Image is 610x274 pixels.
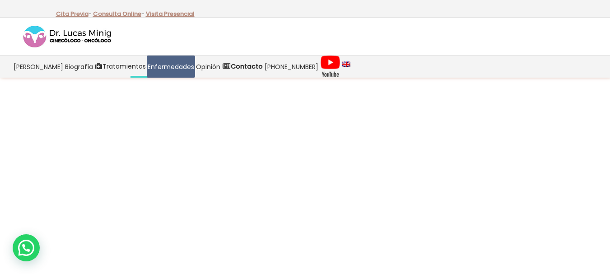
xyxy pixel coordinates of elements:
[13,56,64,78] a: [PERSON_NAME]
[319,56,341,78] a: Videos Youtube Ginecología
[147,56,195,78] a: Enfermedades
[342,61,350,67] img: language english
[64,56,94,78] a: Biografía
[93,8,144,20] p: -
[56,9,88,18] a: Cita Previa
[14,61,63,72] span: [PERSON_NAME]
[320,55,340,78] img: Videos Youtube Ginecología
[264,56,319,78] a: [PHONE_NUMBER]
[148,61,194,72] span: Enfermedades
[265,61,318,72] span: [PHONE_NUMBER]
[102,61,146,72] span: Tratamientos
[94,56,147,78] a: Tratamientos
[93,9,141,18] a: Consulta Online
[195,56,221,78] a: Opinión
[221,56,264,78] a: Contacto
[56,8,92,20] p: -
[341,56,351,78] a: language english
[65,61,93,72] span: Biografía
[231,62,263,71] strong: Contacto
[196,61,220,72] span: Opinión
[146,9,195,18] a: Visita Presencial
